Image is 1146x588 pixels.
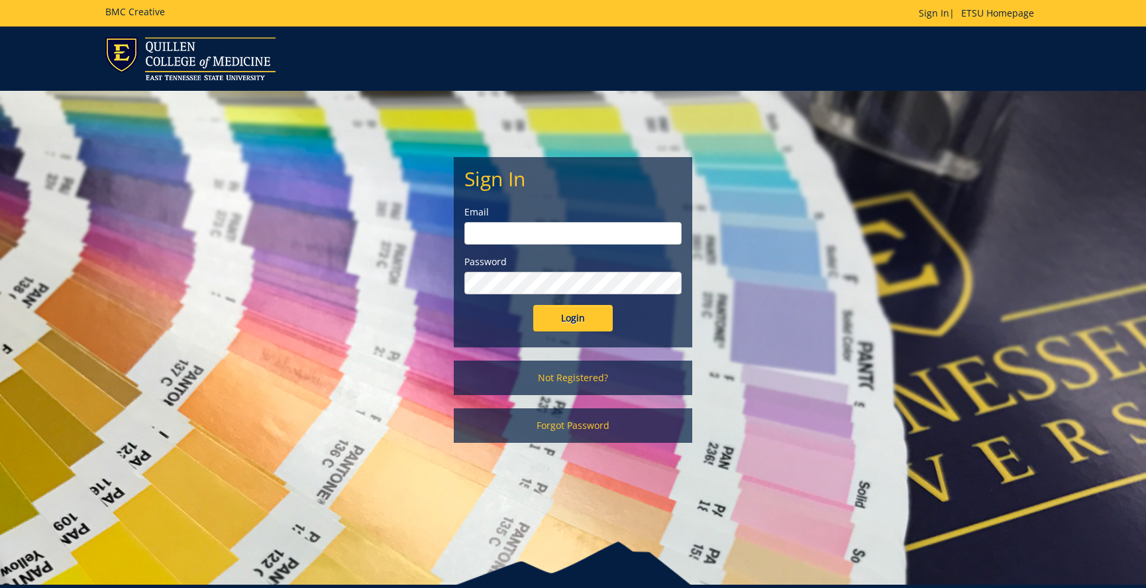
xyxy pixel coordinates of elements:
[955,7,1041,19] a: ETSU Homepage
[105,37,276,80] img: ETSU logo
[454,408,692,443] a: Forgot Password
[464,168,682,190] h2: Sign In
[919,7,949,19] a: Sign In
[464,255,682,268] label: Password
[464,206,682,219] label: Email
[105,7,165,17] h5: BMC Creative
[454,361,692,395] a: Not Registered?
[919,7,1041,20] p: |
[533,305,613,331] input: Login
